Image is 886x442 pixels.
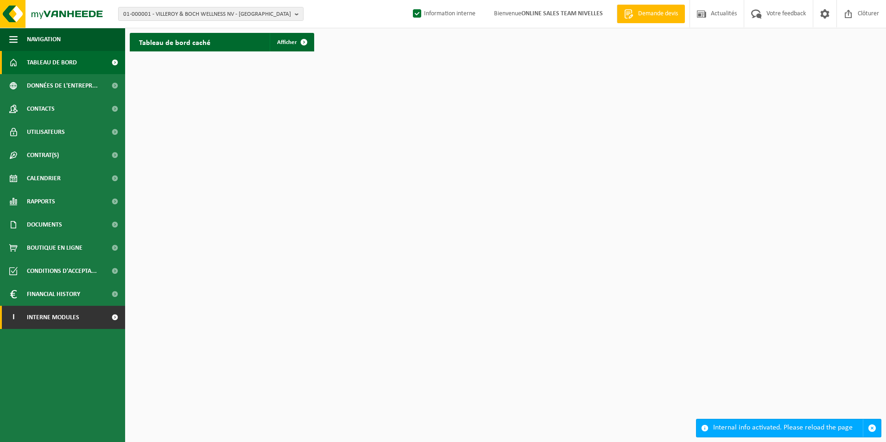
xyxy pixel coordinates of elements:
span: Rapports [27,190,55,213]
label: Information interne [411,7,475,21]
span: Calendrier [27,167,61,190]
span: Demande devis [636,9,680,19]
a: Afficher [270,33,313,51]
span: Tableau de bord [27,51,77,74]
span: Documents [27,213,62,236]
strong: ONLINE SALES TEAM NIVELLES [521,10,603,17]
span: Contrat(s) [27,144,59,167]
h2: Tableau de bord caché [130,33,220,51]
span: Données de l'entrepr... [27,74,98,97]
span: Afficher [277,39,297,45]
span: Contacts [27,97,55,120]
span: Utilisateurs [27,120,65,144]
span: Interne modules [27,306,79,329]
span: Boutique en ligne [27,236,82,259]
span: I [9,306,18,329]
button: 01-000001 - VILLEROY & BOCH WELLNESS NV - [GEOGRAPHIC_DATA] [118,7,304,21]
span: Navigation [27,28,61,51]
a: Demande devis [617,5,685,23]
span: Conditions d'accepta... [27,259,97,283]
span: Financial History [27,283,80,306]
span: 01-000001 - VILLEROY & BOCH WELLNESS NV - [GEOGRAPHIC_DATA] [123,7,291,21]
div: Internal info activated. Please reload the page [713,419,863,437]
